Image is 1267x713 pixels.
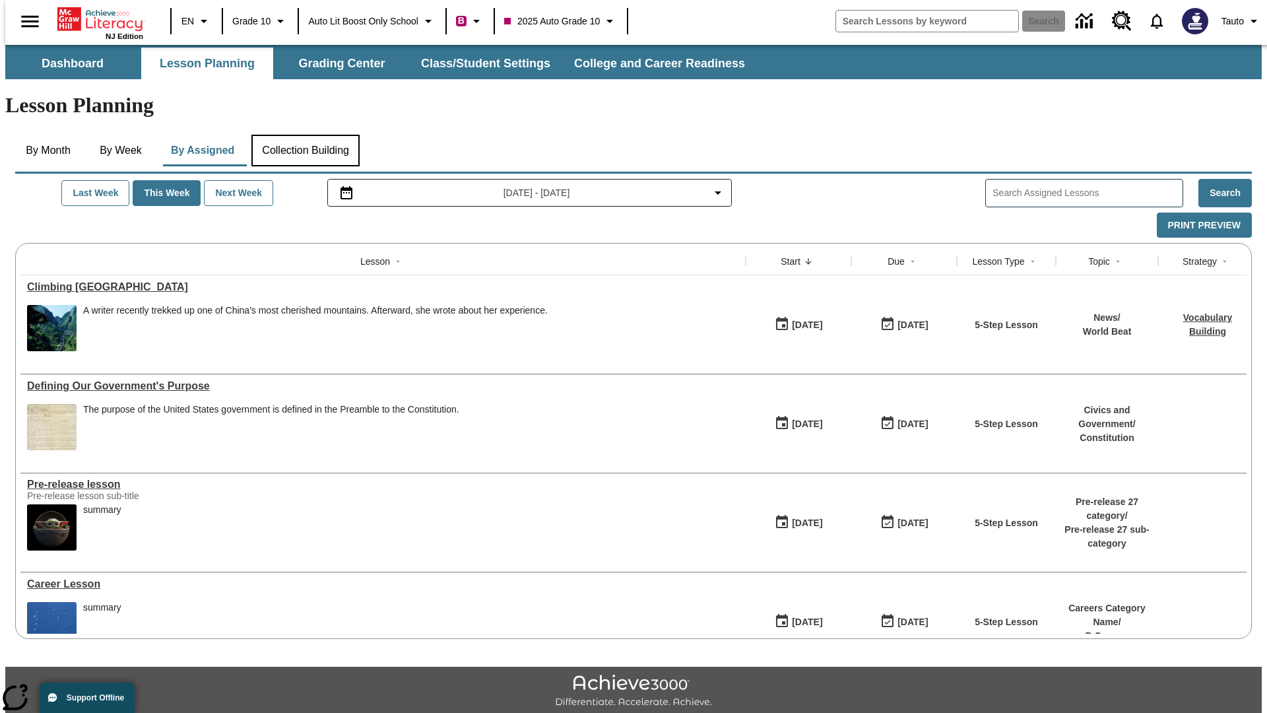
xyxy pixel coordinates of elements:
h1: Lesson Planning [5,93,1262,118]
button: Select the date range menu item [333,185,727,201]
button: Support Offline [40,683,135,713]
div: [DATE] [897,515,928,531]
div: [DATE] [897,416,928,432]
button: School: Auto Lit Boost only School, Select your school [303,9,441,33]
div: summary [83,602,121,613]
p: News / [1083,311,1132,325]
button: Sort [390,254,406,269]
a: Climbing Mount Tai, Lessons [27,281,739,293]
div: summary [83,602,121,648]
a: Data Center [1068,3,1104,40]
p: B Careers [1062,629,1152,643]
a: Home [57,6,143,32]
span: Tauto [1221,15,1244,28]
div: Lesson Type [972,255,1024,268]
span: A writer recently trekked up one of China's most cherished mountains. Afterward, she wrote about ... [83,305,548,351]
div: [DATE] [792,614,822,630]
button: Print Preview [1157,213,1252,238]
button: 01/13/25: First time the lesson was available [770,609,827,634]
p: 5-Step Lesson [975,417,1038,431]
img: This historic document written in calligraphic script on aged parchment, is the Preamble of the C... [27,404,77,450]
p: World Beat [1083,325,1132,339]
button: Last Week [61,180,129,206]
a: Resource Center, Will open in new tab [1104,3,1140,39]
button: Lesson Planning [141,48,273,79]
div: [DATE] [897,614,928,630]
span: NJ Edition [106,32,143,40]
img: fish [27,602,77,648]
a: Vocabulary Building [1183,312,1232,337]
button: By Assigned [160,135,245,166]
div: Topic [1088,255,1110,268]
div: [DATE] [897,317,928,333]
button: Sort [1217,254,1233,269]
button: 06/30/26: Last day the lesson can be accessed [876,312,932,337]
button: By Month [15,135,81,166]
button: Grade: Grade 10, Select a grade [227,9,294,33]
p: Pre-release 27 category / [1062,495,1152,523]
input: search field [836,11,1018,32]
p: Pre-release 27 sub-category [1062,523,1152,551]
button: Profile/Settings [1216,9,1267,33]
div: Due [888,255,905,268]
div: Pre-release lesson [27,479,739,491]
div: Home [57,5,143,40]
button: Class/Student Settings [410,48,561,79]
button: By Week [88,135,154,166]
button: Next Week [204,180,273,206]
div: Defining Our Government's Purpose [27,380,739,392]
button: Sort [905,254,921,269]
button: Boost Class color is violet red. Change class color [451,9,490,33]
div: summary [83,504,121,551]
button: 01/25/26: Last day the lesson can be accessed [876,510,932,535]
a: Defining Our Government's Purpose, Lessons [27,380,739,392]
span: EN [181,15,194,28]
div: summary [83,504,121,516]
span: Support Offline [67,693,124,702]
img: Avatar [1182,8,1208,34]
a: Pre-release lesson, Lessons [27,479,739,491]
p: Careers Category Name / [1062,601,1152,629]
span: [DATE] - [DATE] [504,186,570,200]
p: Constitution [1062,431,1152,445]
div: Climbing Mount Tai [27,281,739,293]
span: Grade 10 [232,15,271,28]
div: Pre-release lesson sub-title [27,491,225,501]
div: The purpose of the United States government is defined in the Preamble to the Constitution. [83,404,459,450]
div: [DATE] [792,515,822,531]
a: Notifications [1140,4,1174,38]
button: Collection Building [251,135,360,166]
button: 01/22/25: First time the lesson was available [770,510,827,535]
span: B [458,13,465,29]
div: SubNavbar [5,48,757,79]
div: [DATE] [792,317,822,333]
button: This Week [133,180,201,206]
div: A writer recently trekked up one of China's most cherished mountains. Afterward, she wrote about ... [83,305,548,316]
img: hero alt text [27,504,77,551]
div: SubNavbar [5,45,1262,79]
p: 5-Step Lesson [975,615,1038,629]
button: 07/22/25: First time the lesson was available [770,312,827,337]
button: 07/01/25: First time the lesson was available [770,411,827,436]
img: 6000 stone steps to climb Mount Tai in Chinese countryside [27,305,77,351]
svg: Collapse Date Range Filter [710,185,726,201]
button: Sort [1025,254,1041,269]
button: 01/17/26: Last day the lesson can be accessed [876,609,932,634]
div: The purpose of the United States government is defined in the Preamble to the Constitution. [83,404,459,415]
img: Achieve3000 Differentiate Accelerate Achieve [555,675,712,708]
button: Class: 2025 Auto Grade 10, Select your class [499,9,623,33]
div: Strategy [1183,255,1217,268]
div: Career Lesson [27,578,739,590]
div: [DATE] [792,416,822,432]
button: Grading Center [276,48,408,79]
a: Career Lesson, Lessons [27,578,739,590]
p: 5-Step Lesson [975,318,1038,332]
div: Start [781,255,800,268]
button: Dashboard [7,48,139,79]
button: Language: EN, Select a language [176,9,218,33]
input: Search Assigned Lessons [992,184,1183,203]
button: Sort [1110,254,1126,269]
p: Civics and Government / [1062,403,1152,431]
